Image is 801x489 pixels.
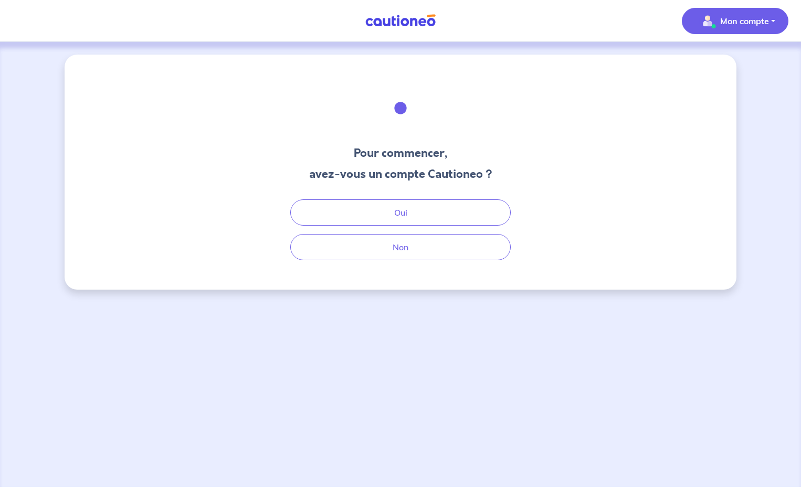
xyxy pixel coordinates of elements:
button: illu_account_valid_menu.svgMon compte [682,8,788,34]
button: Non [290,234,511,260]
button: Oui [290,199,511,226]
h3: Pour commencer, [309,145,492,162]
img: Cautioneo [361,14,440,27]
p: Mon compte [720,15,769,27]
h3: avez-vous un compte Cautioneo ? [309,166,492,183]
img: illu_account_valid_menu.svg [699,13,716,29]
img: illu_welcome.svg [372,80,429,136]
